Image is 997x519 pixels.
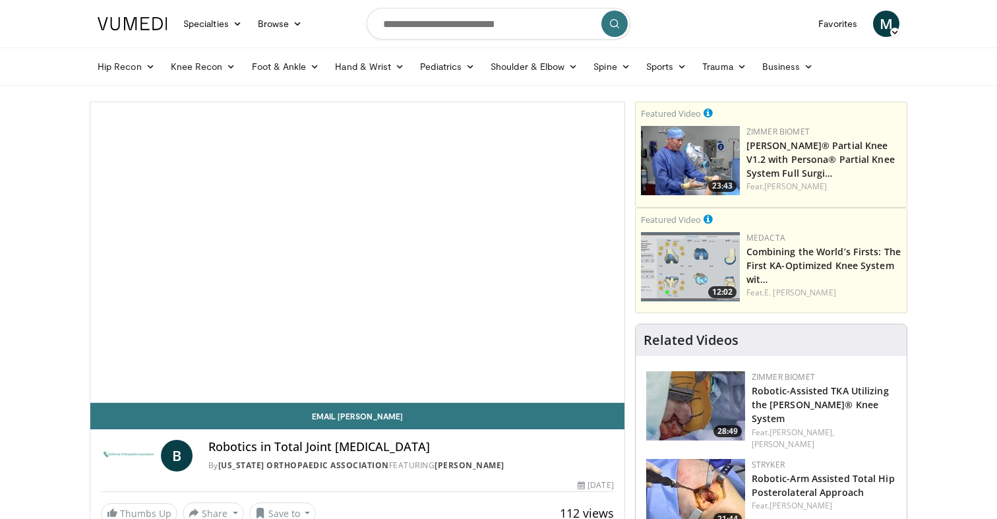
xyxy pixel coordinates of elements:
a: Robotic-Arm Assisted Total Hip Posterolateral Approach [752,472,895,499]
img: VuMedi Logo [98,17,167,30]
h4: Related Videos [644,332,739,348]
a: Robotic-Assisted TKA Utilizing the [PERSON_NAME]® Knee System [752,384,889,425]
a: Hand & Wrist [327,53,412,80]
small: Featured Video [641,214,701,226]
a: 12:02 [641,232,740,301]
a: Shoulder & Elbow [483,53,586,80]
a: Pediatrics [412,53,483,80]
div: [DATE] [578,479,613,491]
div: Feat. [746,287,901,299]
video-js: Video Player [90,102,624,403]
small: Featured Video [641,107,701,119]
a: Combining the World’s Firsts: The First KA-Optimized Knee System wit… [746,245,901,286]
a: [PERSON_NAME] [435,460,504,471]
a: Email [PERSON_NAME] [90,403,624,429]
a: Sports [638,53,695,80]
a: Foot & Ankle [244,53,328,80]
a: Browse [250,11,311,37]
a: E. [PERSON_NAME] [764,287,836,298]
span: 23:43 [708,180,737,192]
a: [PERSON_NAME], [770,427,834,438]
a: Knee Recon [163,53,244,80]
div: Feat. [746,181,901,193]
img: 99b1778f-d2b2-419a-8659-7269f4b428ba.150x105_q85_crop-smart_upscale.jpg [641,126,740,195]
a: [PERSON_NAME] [764,181,827,192]
a: Favorites [810,11,865,37]
img: 8628d054-67c0-4db7-8e0b-9013710d5e10.150x105_q85_crop-smart_upscale.jpg [646,371,745,441]
a: [PERSON_NAME] [770,500,832,511]
a: Specialties [175,11,250,37]
a: Business [754,53,822,80]
a: [US_STATE] Orthopaedic Association [218,460,389,471]
img: aaf1b7f9-f888-4d9f-a252-3ca059a0bd02.150x105_q85_crop-smart_upscale.jpg [641,232,740,301]
a: B [161,440,193,472]
span: 12:02 [708,286,737,298]
span: 28:49 [713,425,742,437]
input: Search topics, interventions [367,8,630,40]
a: Trauma [694,53,754,80]
a: 23:43 [641,126,740,195]
a: M [873,11,899,37]
a: Spine [586,53,638,80]
a: [PERSON_NAME] [752,439,814,450]
div: Feat. [752,427,896,450]
a: [PERSON_NAME]® Partial Knee V1.2 with Persona® Partial Knee System Full Surgi… [746,139,895,179]
div: Feat. [752,500,896,512]
a: 28:49 [646,371,745,441]
a: Zimmer Biomet [752,371,815,382]
a: Stryker [752,459,785,470]
div: By FEATURING [208,460,614,472]
img: California Orthopaedic Association [101,440,156,472]
h4: Robotics in Total Joint [MEDICAL_DATA] [208,440,614,454]
a: Hip Recon [90,53,163,80]
a: Zimmer Biomet [746,126,810,137]
a: Medacta [746,232,785,243]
